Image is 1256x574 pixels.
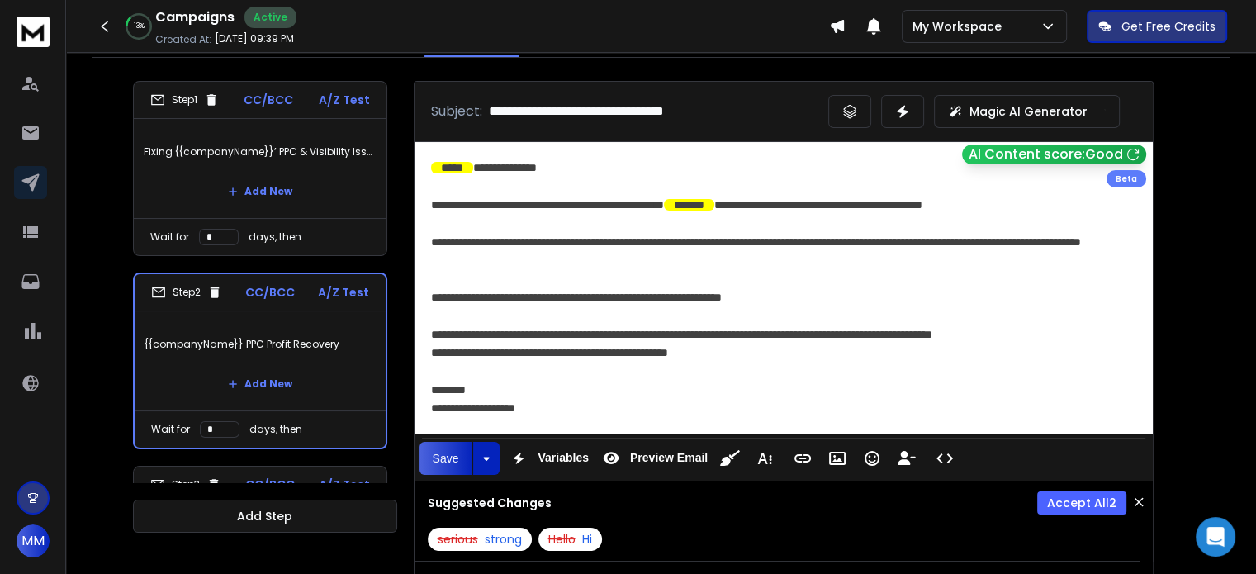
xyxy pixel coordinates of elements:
[133,81,387,256] li: Step1CC/BCCA/Z TestFixing {{companyName}}’ PPC & Visibility IssuesAdd NewWait fordays, then
[151,285,222,300] div: Step 2
[215,368,306,401] button: Add New
[929,442,960,475] button: Code View
[244,92,293,108] p: CC/BCC
[133,500,397,533] button: Add Step
[431,102,482,121] p: Subject:
[503,442,592,475] button: Variables
[244,7,296,28] div: Active
[155,33,211,46] p: Created At:
[891,442,922,475] button: Insert Unsubscribe Link
[17,524,50,557] button: MM
[1196,517,1235,557] div: Open Intercom Messenger
[534,451,592,465] span: Variables
[17,17,50,47] img: logo
[595,442,711,475] button: Preview Email
[787,442,818,475] button: Insert Link (Ctrl+K)
[485,531,522,548] span: strong
[419,442,472,475] button: Save
[548,531,576,548] span: Hello
[134,21,145,31] p: 13 %
[1121,18,1216,35] p: Get Free Credits
[245,284,295,301] p: CC/BCC
[856,442,888,475] button: Emoticons
[215,32,294,45] p: [DATE] 09:39 PM
[1087,10,1227,43] button: Get Free Credits
[438,531,478,548] span: serious
[144,129,377,175] p: Fixing {{companyName}}’ PPC & Visibility Issues
[249,423,302,436] p: days, then
[318,284,369,301] p: A/Z Test
[150,477,221,492] div: Step 3
[962,145,1146,164] button: AI Content score:Good
[1107,170,1146,187] div: Beta
[582,531,592,548] span: Hi
[133,273,387,449] li: Step2CC/BCCA/Z Test{{companyName}} PPC Profit RecoveryAdd NewWait fordays, then
[155,7,235,27] h1: Campaigns
[245,477,295,493] p: CC/BCC
[627,451,711,465] span: Preview Email
[150,230,189,244] p: Wait for
[912,18,1008,35] p: My Workspace
[150,93,219,107] div: Step 1
[969,103,1088,120] p: Magic AI Generator
[428,495,552,511] h3: Suggested Changes
[215,175,306,208] button: Add New
[934,95,1120,128] button: Magic AI Generator
[151,423,190,436] p: Wait for
[319,92,370,108] p: A/Z Test
[1037,491,1126,515] button: Accept All2
[319,477,370,493] p: A/Z Test
[145,321,376,368] p: {{companyName}} PPC Profit Recovery
[822,442,853,475] button: Insert Image (Ctrl+P)
[249,230,301,244] p: days, then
